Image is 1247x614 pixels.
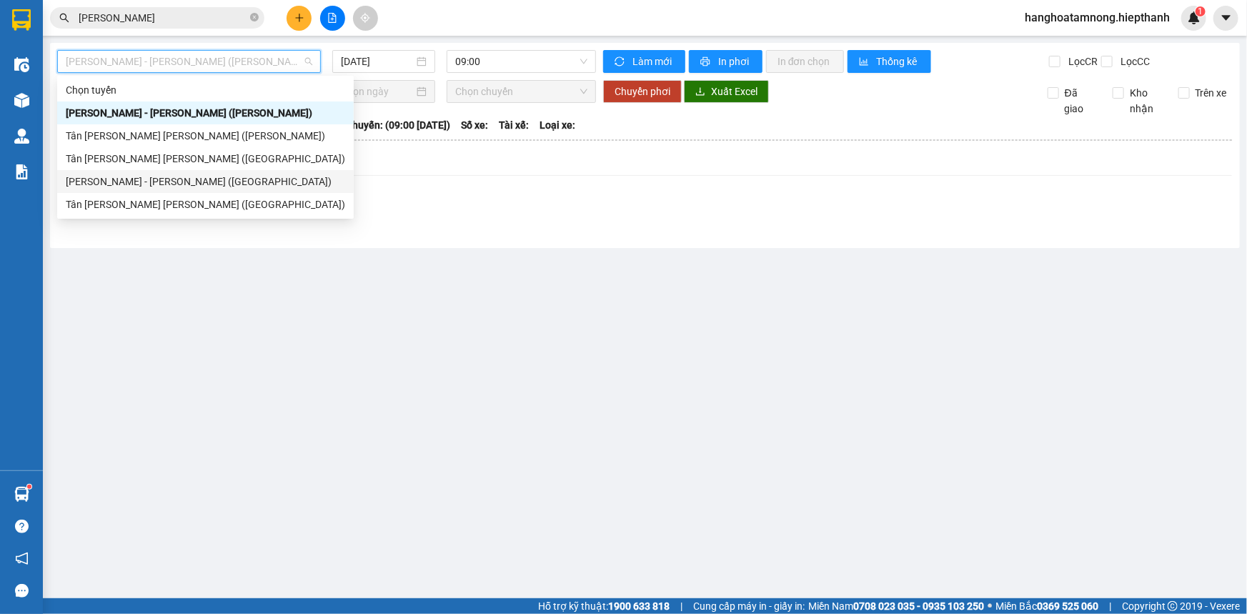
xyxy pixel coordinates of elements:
[66,197,345,212] div: Tân [PERSON_NAME] [PERSON_NAME] ([GEOGRAPHIC_DATA])
[59,13,69,23] span: search
[66,128,345,144] div: Tân [PERSON_NAME] [PERSON_NAME] ([PERSON_NAME])
[250,13,259,21] span: close-circle
[877,54,920,69] span: Thống kê
[808,598,984,614] span: Miền Nam
[848,50,931,73] button: bar-chartThống kê
[1013,9,1181,26] span: hanghoatamnong.hiepthanh
[1213,6,1238,31] button: caret-down
[1168,601,1178,611] span: copyright
[320,6,345,31] button: file-add
[1220,11,1233,24] span: caret-down
[14,93,29,108] img: warehouse-icon
[341,84,414,99] input: Chọn ngày
[14,164,29,179] img: solution-icon
[287,6,312,31] button: plus
[603,50,685,73] button: syncLàm mới
[57,101,354,124] div: Hồ Chí Minh - Tân Châu (TIỀN)
[250,11,259,25] span: close-circle
[360,13,370,23] span: aim
[1037,600,1098,612] strong: 0369 525 060
[14,487,29,502] img: warehouse-icon
[1198,6,1203,16] span: 1
[57,193,354,216] div: Tân Châu - Hồ Chí Minh (Giường)
[499,117,529,133] span: Tài xế:
[327,13,337,23] span: file-add
[57,124,354,147] div: Tân Châu - Hồ Chí Minh (TIỀN)
[632,54,674,69] span: Làm mới
[700,56,712,68] span: printer
[1115,54,1152,69] span: Lọc CC
[27,485,31,489] sup: 1
[853,600,984,612] strong: 0708 023 035 - 0935 103 250
[538,598,670,614] span: Hỗ trợ kỹ thuật:
[79,10,247,26] input: Tìm tên, số ĐT hoặc mã đơn
[15,584,29,598] span: message
[57,79,354,101] div: Chọn tuyến
[353,6,378,31] button: aim
[608,600,670,612] strong: 1900 633 818
[12,9,31,31] img: logo-vxr
[988,603,992,609] span: ⚪️
[684,80,769,103] button: downloadXuất Excel
[455,81,587,102] span: Chọn chuyến
[689,50,762,73] button: printerIn phơi
[15,552,29,565] span: notification
[57,147,354,170] div: Tân Châu - Hồ Chí Minh (Giường)
[1190,85,1233,101] span: Trên xe
[66,105,345,121] div: [PERSON_NAME] - [PERSON_NAME] ([PERSON_NAME])
[461,117,488,133] span: Số xe:
[540,117,575,133] span: Loại xe:
[995,598,1098,614] span: Miền Bắc
[14,57,29,72] img: warehouse-icon
[718,54,751,69] span: In phơi
[455,51,587,72] span: 09:00
[341,54,414,69] input: 15/08/2025
[1196,6,1206,16] sup: 1
[66,51,312,72] span: Hồ Chí Minh - Tân Châu (TIỀN)
[1109,598,1111,614] span: |
[66,151,345,167] div: Tân [PERSON_NAME] [PERSON_NAME] ([GEOGRAPHIC_DATA])
[1124,85,1167,117] span: Kho nhận
[603,80,682,103] button: Chuyển phơi
[859,56,871,68] span: bar-chart
[680,598,682,614] span: |
[693,598,805,614] span: Cung cấp máy in - giấy in:
[294,13,304,23] span: plus
[66,174,345,189] div: [PERSON_NAME] - [PERSON_NAME] ([GEOGRAPHIC_DATA])
[1188,11,1201,24] img: icon-new-feature
[1063,54,1100,69] span: Lọc CR
[66,82,345,98] div: Chọn tuyến
[15,520,29,533] span: question-circle
[14,129,29,144] img: warehouse-icon
[346,117,450,133] span: Chuyến: (09:00 [DATE])
[615,56,627,68] span: sync
[1059,85,1102,117] span: Đã giao
[57,170,354,193] div: Hồ Chí Minh - Tân Châu (Giường)
[766,50,844,73] button: In đơn chọn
